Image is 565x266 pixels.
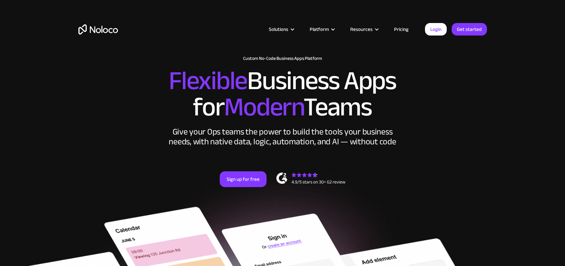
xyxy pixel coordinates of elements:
[425,23,447,36] a: Login
[301,25,342,34] div: Platform
[169,56,247,105] span: Flexible
[310,25,329,34] div: Platform
[269,25,288,34] div: Solutions
[386,25,417,34] a: Pricing
[342,25,386,34] div: Resources
[452,23,487,36] a: Get started
[78,68,487,120] h2: Business Apps for Teams
[78,24,118,35] a: home
[350,25,373,34] div: Resources
[220,171,267,187] a: Sign up for free
[167,127,398,147] div: Give your Ops teams the power to build the tools your business needs, with native data, logic, au...
[224,83,303,132] span: Modern
[261,25,301,34] div: Solutions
